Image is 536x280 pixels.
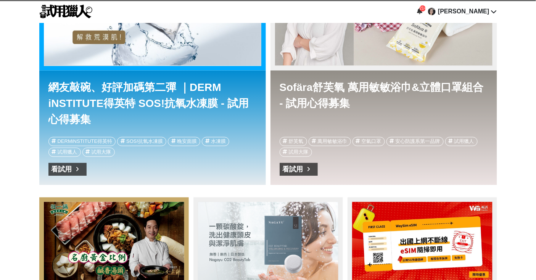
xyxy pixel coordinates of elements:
a: 看試用 [280,163,318,176]
img: 試用獵人 [39,5,93,18]
span: 21+ [420,6,426,10]
img: Avatar [428,8,436,15]
a: 看試用 [48,163,87,176]
div: 晚安面膜 [177,138,197,146]
div: 舒芙氧 [289,138,304,146]
a: 晚安面膜 [168,137,200,146]
a: 試用大隊 [280,148,312,157]
div: 萬用敏敏浴巾 [318,138,348,146]
div: 試用大隊 [289,148,309,157]
div: 看試用 [52,163,72,176]
a: 安心防護系第一品牌 [386,137,444,146]
a: 萬用敏敏浴巾 [309,137,351,146]
div: [PERSON_NAME] [438,7,489,16]
div: DERMiNSTITUTE得英特 [58,138,113,146]
div: 空氣口罩 [362,138,381,146]
a: 試用獵人 [48,148,81,157]
a: SOS!抗氧水凍膜 [117,137,166,146]
div: 試用獵人 [454,138,474,146]
div: 看試用 [283,163,303,176]
div: 試用大隊 [92,148,111,157]
a: DERMiNSTITUTE得英特 [48,137,116,146]
a: 試用獵人 [445,137,478,146]
a: 舒芙氧 [280,137,307,146]
div: SOS!抗氧水凍膜 [126,138,163,146]
a: Sofära舒芙氧 萬用敏敏浴巾&立體口罩組合 - 試用心得募集 [280,80,488,126]
a: 空氣口罩 [353,137,385,146]
div: 水凍膜 [211,138,226,146]
div: 安心防護系第一品牌 [396,138,440,146]
a: 試用大隊 [82,148,115,157]
div: 試用獵人 [58,148,77,157]
a: 網友敲碗、好評加碼第二彈 ｜DERM iNSTITUTE得英特 SOS!抗氧水凍膜 - 試用心得募集 [48,80,257,126]
a: 水凍膜 [202,137,229,146]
